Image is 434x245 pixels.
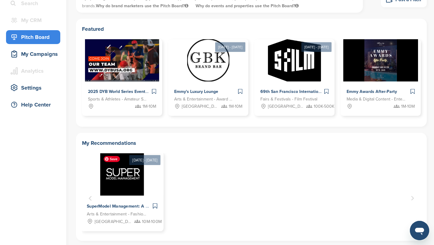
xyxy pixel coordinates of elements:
[9,82,60,93] div: Settings
[347,89,397,94] span: Emmy Awards After-Party
[80,152,163,231] div: 1 of 1
[215,42,245,52] div: [DATE] - [DATE]
[87,211,148,218] span: Arts & Entertainment - Fashion Week
[401,103,415,110] span: 1M-10M
[142,218,162,225] span: 10M-100M
[86,194,95,202] button: Previous slide
[174,96,233,103] span: Arts & Entertainment - Award Show
[341,39,421,116] a: Sponsorpitch & Emmy Awards After-Party Media & Digital Content - Entertainment 1M-10M
[9,99,60,110] div: Help Center
[408,194,417,202] button: Next slide
[9,15,60,26] div: My CRM
[129,155,160,165] div: [DATE] - [DATE]
[314,103,334,110] span: 100K-500K
[260,96,317,103] span: Fairs & Festivals - Film Festival
[9,32,60,43] div: Pitch Board
[268,103,305,110] span: [GEOGRAPHIC_DATA], [GEOGRAPHIC_DATA]
[182,103,219,110] span: [GEOGRAPHIC_DATA], [GEOGRAPHIC_DATA]
[196,3,299,8] span: Why do events and properties use the Pitch Board?
[187,39,229,81] img: Sponsorpitch &
[88,96,147,103] span: Sports & Athletes - Amateur Sports Leagues
[87,204,243,209] span: SuperModel Management: A Curated Platform For Premium Brand Alignment
[82,25,421,33] h2: Featured
[6,81,60,95] a: Settings
[6,13,60,27] a: My CRM
[82,39,162,116] a: Sponsorpitch & 2025 DYB World Series Events Sports & Athletes - Amateur Sports Leagues 1M-10M
[343,39,418,81] img: Sponsorpitch &
[100,152,144,196] img: Sponsorpitch &
[82,139,421,147] h2: My Recommendations
[229,103,242,110] span: 1M-10M
[168,30,248,116] a: [DATE] - [DATE] Sponsorpitch & Emmy's Luxury Lounge Arts & Entertainment - Award Show [GEOGRAPHIC...
[143,103,156,110] span: 1M-10M
[347,96,406,103] span: Media & Digital Content - Entertainment
[301,42,332,52] div: [DATE] - [DATE]
[260,89,351,94] span: 69th San Francisco International Film Festival
[85,39,159,81] img: Sponsorpitch &
[96,3,190,8] span: Why do brand marketers use the Pitch Board?
[80,142,163,231] a: [DATE] - [DATE] Sponsorpitch & SuperModel Management: A Curated Platform For Premium Brand Alignm...
[410,221,429,240] iframe: Button to launch messaging window
[6,30,60,44] a: Pitch Board
[88,89,147,94] span: 2025 DYB World Series Events
[95,218,133,225] span: [GEOGRAPHIC_DATA], [GEOGRAPHIC_DATA]
[6,64,60,78] a: Analytics
[174,89,218,94] span: Emmy's Luxury Lounge
[6,47,60,61] a: My Campaigns
[9,49,60,59] div: My Campaigns
[254,30,335,116] a: [DATE] - [DATE] Sponsorpitch & 69th San Francisco International Film Festival Fairs & Festivals -...
[268,39,321,81] img: Sponsorpitch &
[9,65,60,76] div: Analytics
[104,156,120,162] span: Save
[6,98,60,112] a: Help Center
